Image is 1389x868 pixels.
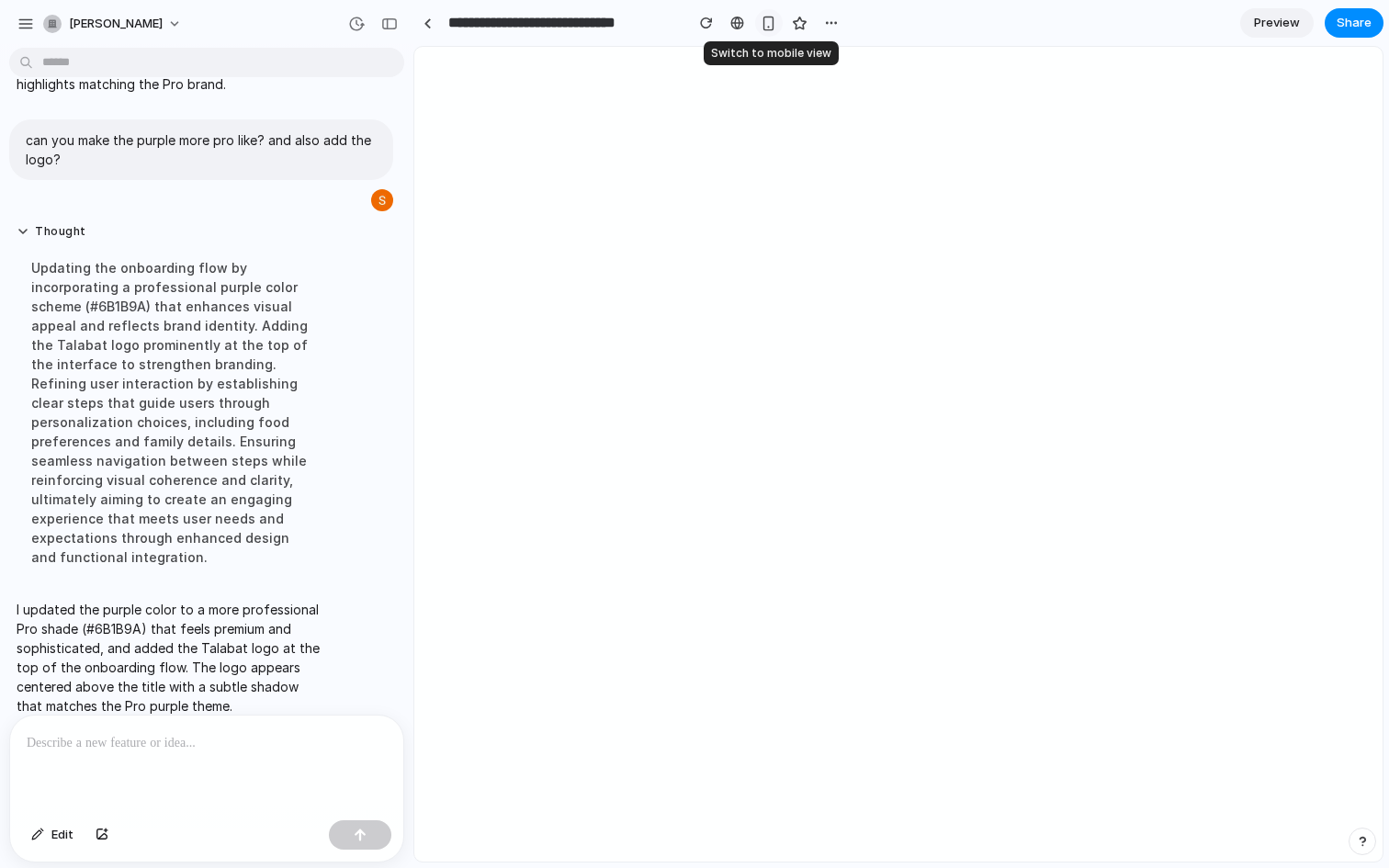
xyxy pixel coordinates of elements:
[22,820,83,850] button: Edit
[704,41,839,65] div: Switch to mobile view
[1325,8,1383,38] button: Share
[51,826,73,844] span: Edit
[69,15,163,33] span: [PERSON_NAME]
[17,600,323,716] p: I updated the purple color to a more professional Pro shade (#6B1B9A) that feels premium and soph...
[1337,14,1372,32] span: Share
[1254,14,1300,32] span: Preview
[26,130,377,169] p: can you make the purple more pro like? and also add the logo?
[1240,8,1314,38] a: Preview
[17,247,323,578] div: Updating the onboarding flow by incorporating a professional purple color scheme (#6B1B9A) that e...
[36,9,191,39] button: [PERSON_NAME]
